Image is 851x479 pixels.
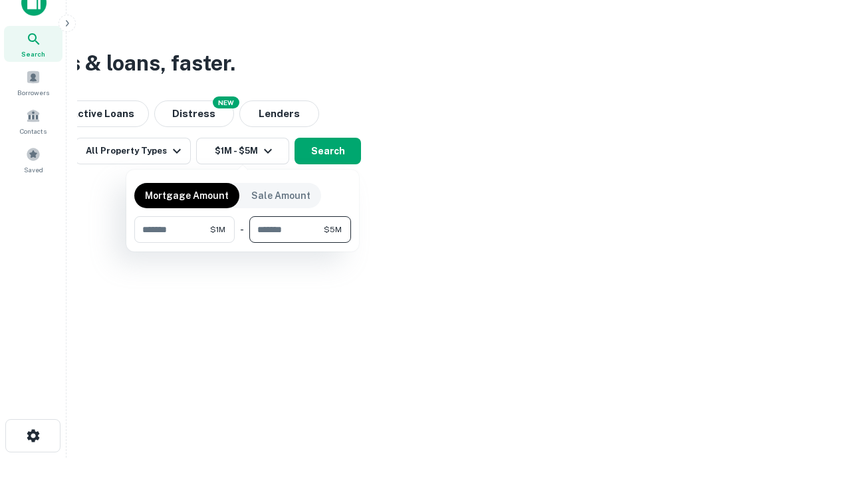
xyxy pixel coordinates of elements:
[324,224,342,236] span: $5M
[210,224,225,236] span: $1M
[240,216,244,243] div: -
[145,188,229,203] p: Mortgage Amount
[785,373,851,436] iframe: Chat Widget
[251,188,310,203] p: Sale Amount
